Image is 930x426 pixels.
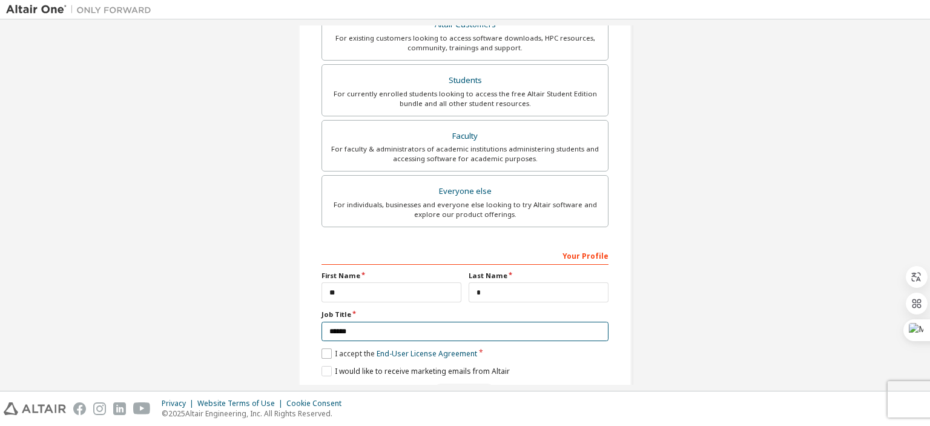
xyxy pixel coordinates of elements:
[329,89,601,108] div: For currently enrolled students looking to access the free Altair Student Edition bundle and all ...
[329,183,601,200] div: Everyone else
[329,200,601,219] div: For individuals, businesses and everyone else looking to try Altair software and explore our prod...
[4,402,66,415] img: altair_logo.svg
[133,402,151,415] img: youtube.svg
[6,4,157,16] img: Altair One
[322,271,461,281] label: First Name
[162,399,197,408] div: Privacy
[469,271,608,281] label: Last Name
[377,348,477,359] a: End-User License Agreement
[93,402,106,415] img: instagram.svg
[286,399,349,408] div: Cookie Consent
[322,348,477,359] label: I accept the
[73,402,86,415] img: facebook.svg
[322,310,608,319] label: Job Title
[329,72,601,89] div: Students
[329,128,601,145] div: Faculty
[322,384,608,402] div: Read and acccept EULA to continue
[322,366,510,376] label: I would like to receive marketing emails from Altair
[322,245,608,265] div: Your Profile
[329,33,601,53] div: For existing customers looking to access software downloads, HPC resources, community, trainings ...
[197,399,286,408] div: Website Terms of Use
[329,144,601,164] div: For faculty & administrators of academic institutions administering students and accessing softwa...
[162,408,349,419] p: © 2025 Altair Engineering, Inc. All Rights Reserved.
[113,402,126,415] img: linkedin.svg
